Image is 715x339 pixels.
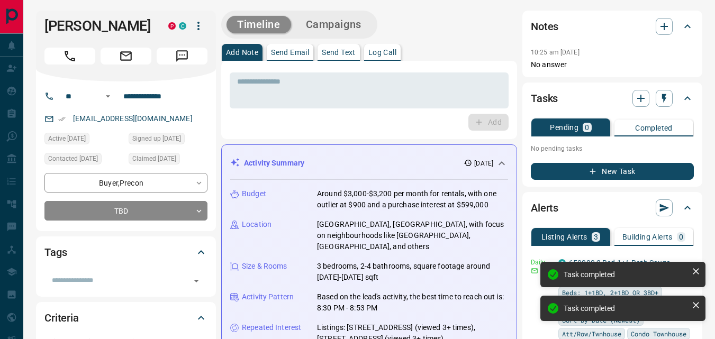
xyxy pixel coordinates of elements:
[58,115,66,123] svg: Email Verified
[129,133,207,148] div: Mon Sep 09 2019
[531,90,558,107] h2: Tasks
[317,291,508,314] p: Based on the lead's activity, the best time to reach out is: 8:30 PM - 8:53 PM
[242,291,294,303] p: Activity Pattern
[550,124,578,131] p: Pending
[242,188,266,199] p: Budget
[242,219,271,230] p: Location
[132,153,176,164] span: Claimed [DATE]
[44,305,207,331] div: Criteria
[44,201,207,221] div: TBD
[531,86,694,111] div: Tasks
[44,133,123,148] div: Wed Sep 10 2025
[44,309,79,326] h2: Criteria
[474,159,493,168] p: [DATE]
[230,153,508,173] div: Activity Summary[DATE]
[157,48,207,65] span: Message
[168,22,176,30] div: property.ca
[531,267,538,274] svg: Email
[226,49,258,56] p: Add Note
[242,261,287,272] p: Size & Rooms
[368,49,396,56] p: Log Call
[531,59,694,70] p: No answer
[564,304,687,313] div: Task completed
[44,173,207,193] div: Buyer , Precon
[531,258,552,267] p: Daily
[179,22,186,30] div: condos.ca
[44,153,123,168] div: Thu Sep 11 2025
[531,18,558,35] h2: Notes
[44,48,95,65] span: Call
[631,328,686,339] span: Condo Townhouse
[531,199,558,216] h2: Alerts
[44,17,152,34] h1: [PERSON_NAME]
[562,328,621,339] span: Att/Row/Twnhouse
[44,240,207,265] div: Tags
[73,114,193,123] a: [EMAIL_ADDRESS][DOMAIN_NAME]
[189,273,204,288] button: Open
[48,133,86,144] span: Active [DATE]
[102,90,114,103] button: Open
[531,14,694,39] div: Notes
[271,49,309,56] p: Send Email
[531,141,694,157] p: No pending tasks
[44,244,67,261] h2: Tags
[585,124,589,131] p: 0
[48,153,98,164] span: Contacted [DATE]
[635,124,673,132] p: Completed
[227,16,291,33] button: Timeline
[531,163,694,180] button: New Task
[317,219,508,252] p: [GEOGRAPHIC_DATA], [GEOGRAPHIC_DATA], with focus on neighbourhoods like [GEOGRAPHIC_DATA], [GEOGR...
[295,16,372,33] button: Campaigns
[564,270,687,279] div: Task completed
[531,49,580,56] p: 10:25 am [DATE]
[132,133,181,144] span: Signed up [DATE]
[244,158,304,169] p: Activity Summary
[531,195,694,221] div: Alerts
[101,48,151,65] span: Email
[322,49,356,56] p: Send Text
[129,153,207,168] div: Mon Mar 03 2025
[242,322,301,333] p: Repeated Interest
[317,261,508,283] p: 3 bedrooms, 2-4 bathrooms, square footage around [DATE]-[DATE] sqft
[317,188,508,210] p: Around $3,000-$3,200 per month for rentals, with one outlier at $900 and a purchase interest at $...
